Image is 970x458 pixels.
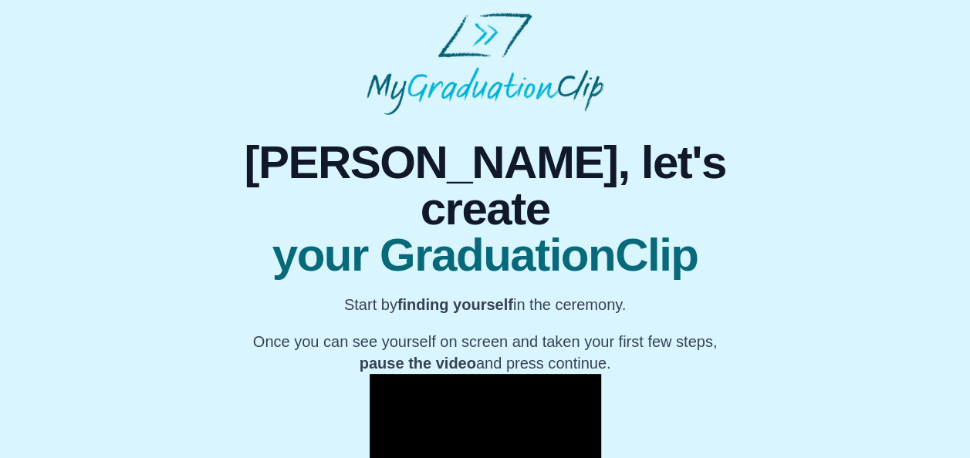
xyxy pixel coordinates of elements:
span: your GraduationClip [242,232,728,278]
p: Start by in the ceremony. [242,294,728,315]
p: Once you can see yourself on screen and taken your first few steps, and press continue. [242,331,728,374]
b: pause the video [360,355,476,372]
b: finding yourself [397,296,513,313]
span: [PERSON_NAME], let's create [242,140,728,232]
img: MyGraduationClip [367,12,603,115]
